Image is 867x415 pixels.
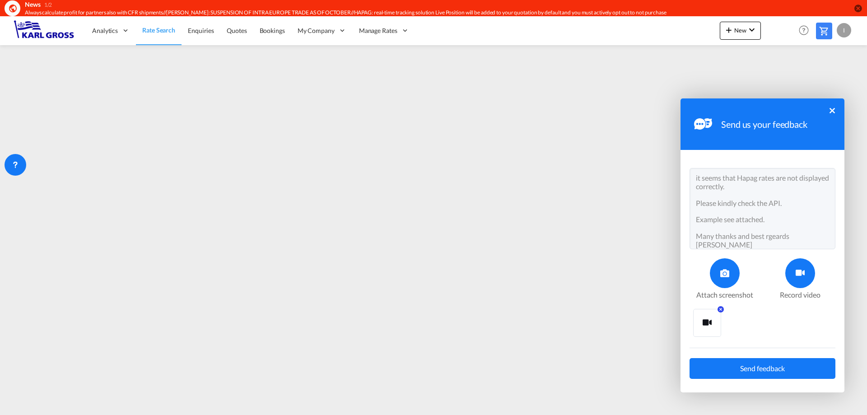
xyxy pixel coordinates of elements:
div: I [837,23,851,37]
span: Bookings [260,27,285,34]
span: Analytics [92,26,118,35]
span: Rate Search [142,26,175,34]
md-icon: icon-plus 400-fg [723,24,734,35]
span: New [723,27,757,34]
span: Enquiries [188,27,214,34]
a: Quotes [220,16,253,45]
img: 3269c73066d711f095e541db4db89301.png [14,20,75,41]
div: My Company [291,16,353,45]
button: icon-plus 400-fgNewicon-chevron-down [720,22,761,40]
span: Quotes [227,27,247,34]
a: Enquiries [182,16,220,45]
md-icon: icon-earth [8,4,17,13]
div: Always calculate profit for partners also with CFR shipments//YANG MING: SUSPENSION OF INTRA EURO... [25,9,734,17]
span: Help [796,23,811,38]
div: Help [796,23,816,39]
div: Analytics [86,16,136,45]
md-icon: icon-chevron-down [746,24,757,35]
a: Rate Search [136,16,182,45]
span: Manage Rates [359,26,397,35]
div: Manage Rates [353,16,415,45]
div: 1/2 [44,1,52,9]
a: Bookings [253,16,291,45]
button: icon-close-circle [853,4,862,13]
span: My Company [298,26,335,35]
